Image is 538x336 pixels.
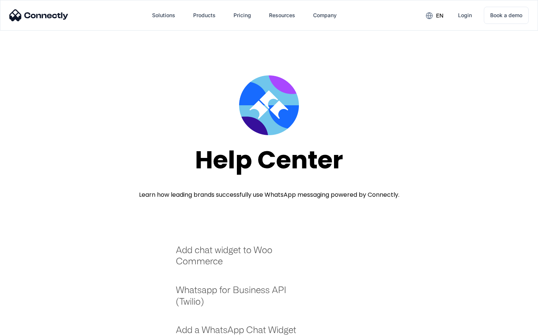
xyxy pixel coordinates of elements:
[7,323,45,333] aside: Language selected: English
[458,10,472,21] div: Login
[436,10,443,21] div: en
[234,10,251,21] div: Pricing
[484,7,529,24] a: Book a demo
[452,6,478,24] a: Login
[9,9,68,21] img: Connectly Logo
[195,146,343,174] div: Help Center
[176,284,306,314] a: Whatsapp for Business API (Twilio)
[139,190,399,199] div: Learn how leading brands successfully use WhatsApp messaging powered by Connectly.
[152,10,175,21] div: Solutions
[15,323,45,333] ul: Language list
[228,6,257,24] a: Pricing
[269,10,295,21] div: Resources
[176,244,306,274] a: Add chat widget to Woo Commerce
[313,10,337,21] div: Company
[193,10,216,21] div: Products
